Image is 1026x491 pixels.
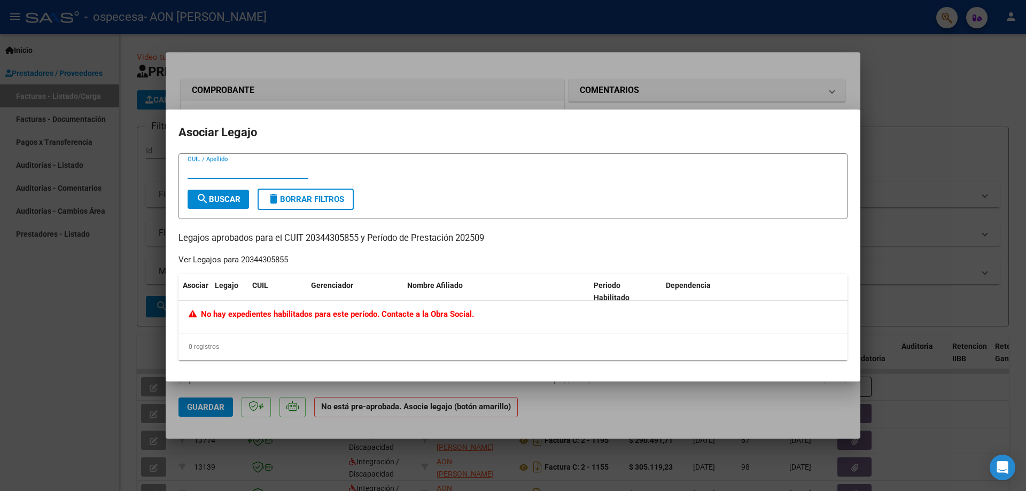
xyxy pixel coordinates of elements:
datatable-header-cell: Gerenciador [307,274,403,309]
h2: Asociar Legajo [178,122,848,143]
datatable-header-cell: Nombre Afiliado [403,274,589,309]
button: Buscar [188,190,249,209]
span: Buscar [196,194,240,204]
datatable-header-cell: Legajo [211,274,248,309]
datatable-header-cell: Periodo Habilitado [589,274,662,309]
span: Dependencia [666,281,711,290]
datatable-header-cell: CUIL [248,274,307,309]
datatable-header-cell: Asociar [178,274,211,309]
span: No hay expedientes habilitados para este período. Contacte a la Obra Social. [189,309,474,319]
div: 0 registros [178,333,848,360]
p: Legajos aprobados para el CUIT 20344305855 y Período de Prestación 202509 [178,232,848,245]
div: Open Intercom Messenger [990,455,1015,480]
div: Ver Legajos para 20344305855 [178,254,288,266]
datatable-header-cell: Dependencia [662,274,848,309]
mat-icon: search [196,192,209,205]
span: CUIL [252,281,268,290]
button: Borrar Filtros [258,189,354,210]
span: Legajo [215,281,238,290]
span: Periodo Habilitado [594,281,629,302]
mat-icon: delete [267,192,280,205]
span: Asociar [183,281,208,290]
span: Borrar Filtros [267,194,344,204]
span: Nombre Afiliado [407,281,463,290]
span: Gerenciador [311,281,353,290]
